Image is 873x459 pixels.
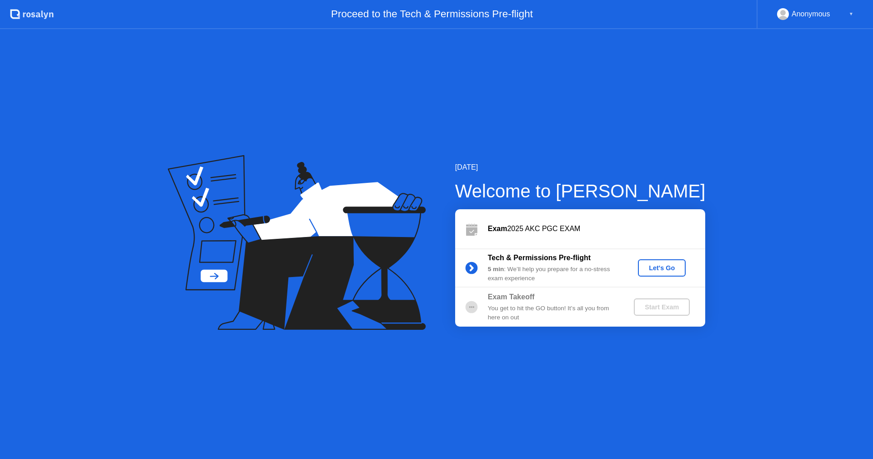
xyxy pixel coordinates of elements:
b: Exam Takeoff [488,293,535,301]
div: : We’ll help you prepare for a no-stress exam experience [488,265,619,283]
button: Let's Go [638,259,686,277]
div: Start Exam [637,303,686,311]
div: 2025 AKC PGC EXAM [488,223,705,234]
b: Tech & Permissions Pre-flight [488,254,591,262]
div: ▼ [849,8,853,20]
b: Exam [488,225,507,232]
b: 5 min [488,266,504,272]
div: Welcome to [PERSON_NAME] [455,177,706,205]
div: You get to hit the GO button! It’s all you from here on out [488,304,619,323]
div: Let's Go [642,264,682,272]
div: [DATE] [455,162,706,173]
div: Anonymous [792,8,830,20]
button: Start Exam [634,298,690,316]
